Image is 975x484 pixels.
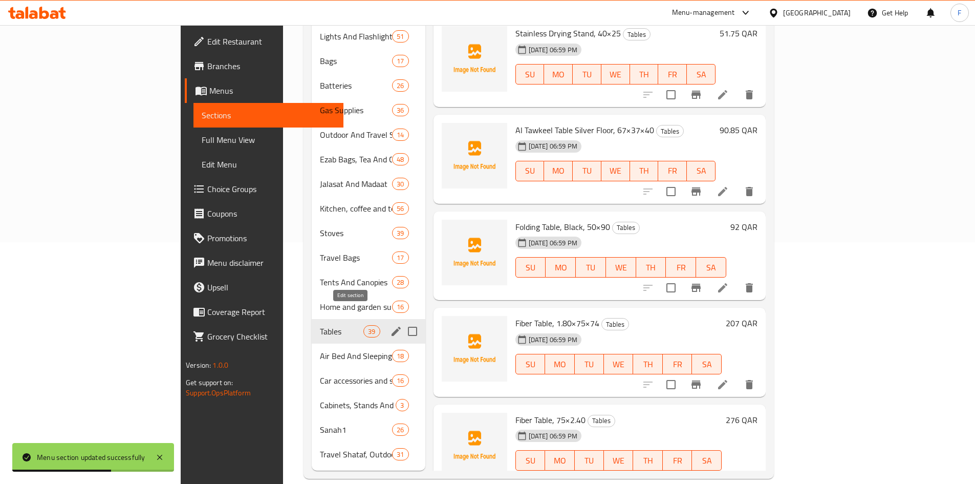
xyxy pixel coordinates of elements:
[202,134,335,146] span: Full Menu View
[544,161,573,181] button: MO
[393,130,408,140] span: 14
[312,245,425,270] div: Travel Bags17
[320,178,392,190] span: Jalasat And Madaat
[207,35,335,48] span: Edit Restaurant
[442,220,507,285] img: Folding Table, Black, 50×90
[515,257,546,278] button: SU
[396,399,408,411] div: items
[185,250,343,275] a: Menu disclaimer
[320,374,392,387] div: Car accessories and supplies1
[312,442,425,467] div: Travel Shataf, Outdoor Bathroom, Matarat And Sinks131
[634,163,655,178] span: TH
[601,161,630,181] button: WE
[637,453,658,468] span: TH
[207,330,335,343] span: Grocery Checklist
[207,60,335,72] span: Branches
[186,359,211,372] span: Version:
[550,260,572,275] span: MO
[525,431,581,441] span: [DATE] 06:59 PM
[207,257,335,269] span: Menu disclaimer
[320,350,392,362] span: Air Bed And Sleeping Mattress1
[209,85,335,97] span: Menus
[312,417,425,442] div: Sanah126
[630,64,659,85] button: TH
[320,424,392,436] span: Sanah1
[393,155,408,164] span: 48
[320,55,392,67] span: Bags
[730,220,757,234] h6: 92 QAR
[392,301,408,313] div: items
[783,7,851,18] div: [GEOGRAPHIC_DATA]
[393,32,408,41] span: 51
[573,64,601,85] button: TU
[312,98,425,122] div: Gas Supplies36
[320,399,396,411] span: Cabinets, Stands And Shelves1
[320,79,392,92] span: Batteries
[720,123,757,137] h6: 90.85 QAR
[696,357,717,372] span: SA
[636,257,666,278] button: TH
[520,357,541,372] span: SU
[193,128,343,152] a: Full Menu View
[392,374,408,387] div: items
[202,158,335,171] span: Edit Menu
[660,181,682,202] span: Select to update
[691,67,711,82] span: SA
[667,357,688,372] span: FR
[588,415,615,427] span: Tables
[637,357,658,372] span: TH
[657,125,683,137] span: Tables
[684,179,708,204] button: Branch-specific-item
[717,89,729,101] a: Edit menu item
[393,351,408,361] span: 18
[320,301,392,313] span: Home and garden supplies
[442,123,507,188] img: Al Tawkeel Table Silver Floor, 67×37×40
[663,354,692,374] button: FR
[737,82,762,107] button: delete
[684,372,708,397] button: Branch-specific-item
[312,270,425,294] div: Tents And Canopies28
[320,202,392,215] span: Kitchen, coffee and tea supplies
[726,413,757,427] h6: 276 QAR
[393,56,408,66] span: 17
[207,183,335,195] span: Choice Groups
[684,82,708,107] button: Branch-specific-item
[393,179,408,189] span: 30
[207,207,335,220] span: Coupons
[696,453,717,468] span: SA
[392,350,408,362] div: items
[392,129,408,141] div: items
[601,64,630,85] button: WE
[660,374,682,395] span: Select to update
[656,125,684,137] div: Tables
[393,253,408,263] span: 17
[185,300,343,324] a: Coverage Report
[640,260,662,275] span: TH
[393,228,408,238] span: 39
[579,357,600,372] span: TU
[392,153,408,165] div: items
[605,163,626,178] span: WE
[212,359,228,372] span: 1.0.0
[525,238,581,248] span: [DATE] 06:59 PM
[207,281,335,293] span: Upsell
[633,450,662,471] button: TH
[520,163,540,178] span: SU
[320,30,392,43] span: Lights And Flashlight
[737,276,762,300] button: delete
[393,450,408,459] span: 31
[658,161,687,181] button: FR
[691,163,711,178] span: SA
[672,7,735,19] div: Menu-management
[393,425,408,435] span: 26
[392,276,408,288] div: items
[604,450,633,471] button: WE
[207,306,335,318] span: Coverage Report
[670,260,692,275] span: FR
[320,153,392,165] div: Ezab Bags, Tea And Coffee
[320,129,392,141] span: Outdoor And Travel Supplies
[546,257,576,278] button: MO
[633,354,662,374] button: TH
